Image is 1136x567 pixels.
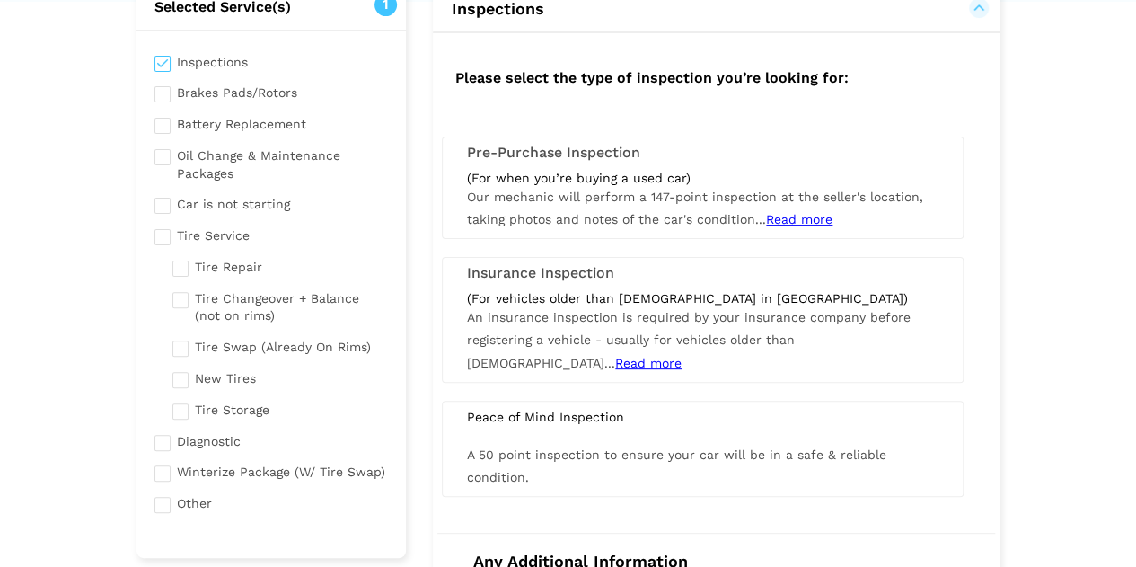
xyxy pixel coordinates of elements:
[467,290,938,306] div: (For vehicles older than [DEMOGRAPHIC_DATA] in [GEOGRAPHIC_DATA])
[615,356,682,370] span: Read more
[454,409,952,425] div: Peace of Mind Inspection
[467,170,938,186] div: (For when you’re buying a used car)
[766,212,832,226] span: Read more
[467,265,938,281] h3: Insurance Inspection
[467,145,938,161] h3: Pre-Purchase Inspection
[467,190,923,226] span: Our mechanic will perform a 147-point inspection at the seller's location, taking photos and note...
[437,51,995,101] h2: Please select the type of inspection you’re looking for:
[467,447,886,484] span: A 50 point inspection to ensure your car will be in a safe & reliable condition.
[467,310,911,369] span: An insurance inspection is required by your insurance company before registering a vehicle - usua...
